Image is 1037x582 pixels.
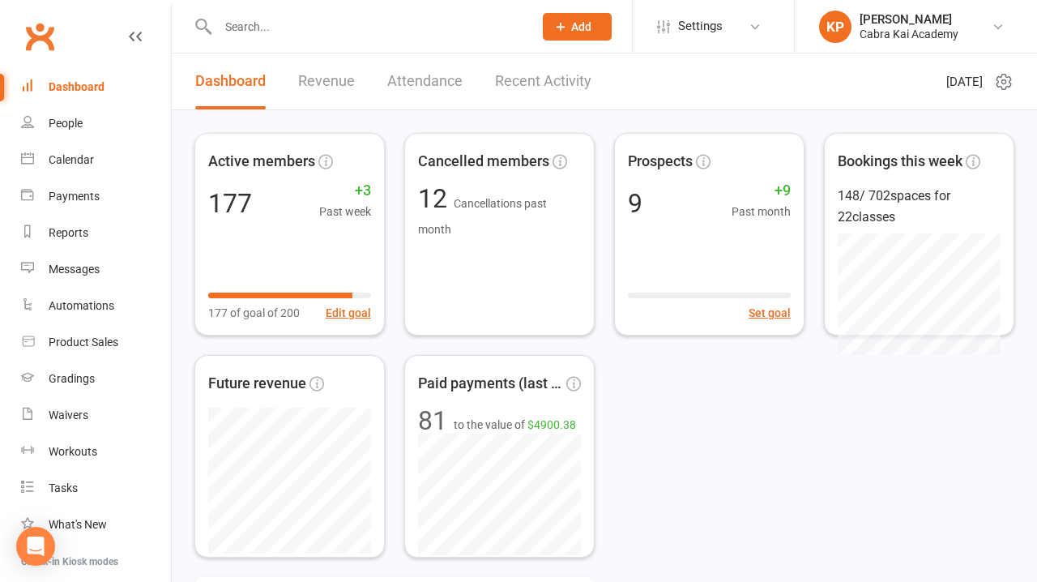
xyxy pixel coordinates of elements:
div: People [49,117,83,130]
a: Attendance [387,53,463,109]
button: Set goal [749,304,791,322]
div: Gradings [49,372,95,385]
span: Add [571,20,591,33]
a: Messages [21,251,171,288]
a: What's New [21,507,171,543]
a: Dashboard [195,53,266,109]
div: 177 [208,190,252,216]
a: Reports [21,215,171,251]
a: Workouts [21,434,171,470]
div: What's New [49,518,107,531]
div: KP [819,11,851,43]
span: Active members [208,150,315,173]
span: Cancellations past month [418,197,547,236]
button: Edit goal [326,304,371,322]
div: Product Sales [49,336,118,349]
span: Settings [678,8,723,45]
span: Bookings this week [838,150,962,173]
a: Tasks [21,470,171,507]
div: 81 [418,408,447,434]
a: People [21,105,171,142]
div: Open Intercom Messenger [16,527,55,566]
span: $4900.38 [527,418,576,431]
a: Product Sales [21,324,171,361]
div: Cabra Kai Academy [860,27,958,41]
button: Add [543,13,612,41]
a: Revenue [298,53,355,109]
div: Workouts [49,445,97,458]
span: +3 [319,179,371,203]
div: 148 / 702 spaces for 22 classes [838,186,1001,227]
div: Messages [49,263,100,276]
span: Past week [319,203,371,220]
a: Calendar [21,142,171,178]
div: Dashboard [49,80,105,93]
div: Reports [49,226,88,239]
span: Past month [732,203,791,220]
span: 177 of goal of 200 [208,304,300,322]
span: Future revenue [208,372,306,396]
div: Calendar [49,153,94,166]
div: Waivers [49,409,88,422]
span: Prospects [628,150,693,173]
span: Paid payments (last 7d) [418,372,563,396]
div: Payments [49,190,100,203]
span: to the value of [454,416,576,434]
div: Tasks [49,481,78,494]
span: 12 [418,183,454,214]
div: [PERSON_NAME] [860,12,958,27]
a: Clubworx [19,16,60,57]
input: Search... [213,15,522,38]
span: [DATE] [946,72,983,92]
a: Dashboard [21,69,171,105]
span: +9 [732,179,791,203]
a: Automations [21,288,171,324]
div: Automations [49,299,114,312]
a: Gradings [21,361,171,397]
div: 9 [628,190,642,216]
a: Waivers [21,397,171,434]
a: Payments [21,178,171,215]
a: Recent Activity [495,53,591,109]
span: Cancelled members [418,150,549,173]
